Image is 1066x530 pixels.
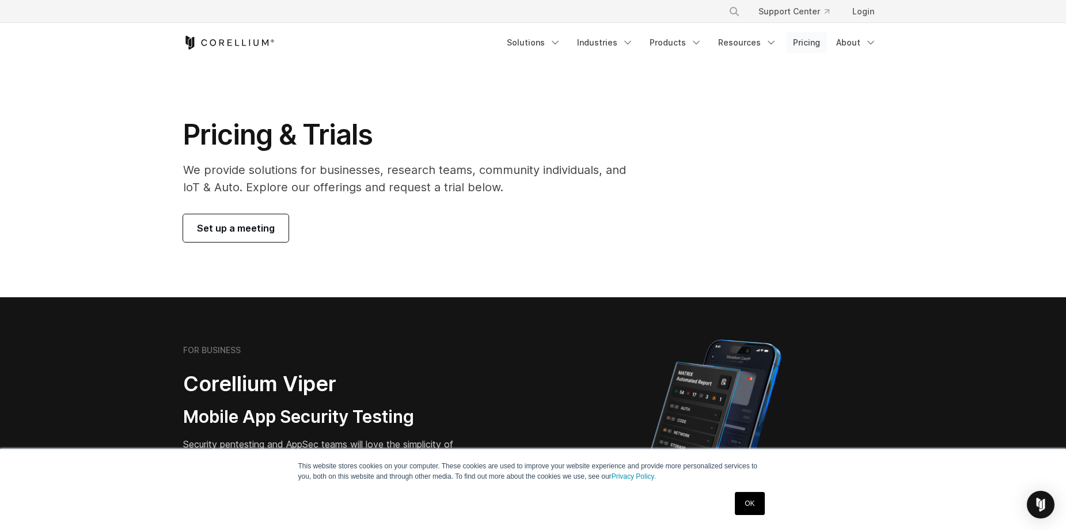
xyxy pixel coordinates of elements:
[711,32,784,53] a: Resources
[183,371,478,397] h2: Corellium Viper
[749,1,839,22] a: Support Center
[643,32,709,53] a: Products
[183,437,478,479] p: Security pentesting and AppSec teams will love the simplicity of automated report generation comb...
[715,1,883,22] div: Navigation Menu
[786,32,827,53] a: Pricing
[500,32,883,53] div: Navigation Menu
[1027,491,1054,518] div: Open Intercom Messenger
[829,32,883,53] a: About
[500,32,568,53] a: Solutions
[298,461,768,482] p: This website stores cookies on your computer. These cookies are used to improve your website expe...
[183,214,289,242] a: Set up a meeting
[612,472,656,480] a: Privacy Policy.
[570,32,640,53] a: Industries
[843,1,883,22] a: Login
[183,118,642,152] h1: Pricing & Trials
[197,221,275,235] span: Set up a meeting
[183,36,275,50] a: Corellium Home
[183,345,241,355] h6: FOR BUSINESS
[735,492,764,515] a: OK
[724,1,745,22] button: Search
[183,406,478,428] h3: Mobile App Security Testing
[183,161,642,196] p: We provide solutions for businesses, research teams, community individuals, and IoT & Auto. Explo...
